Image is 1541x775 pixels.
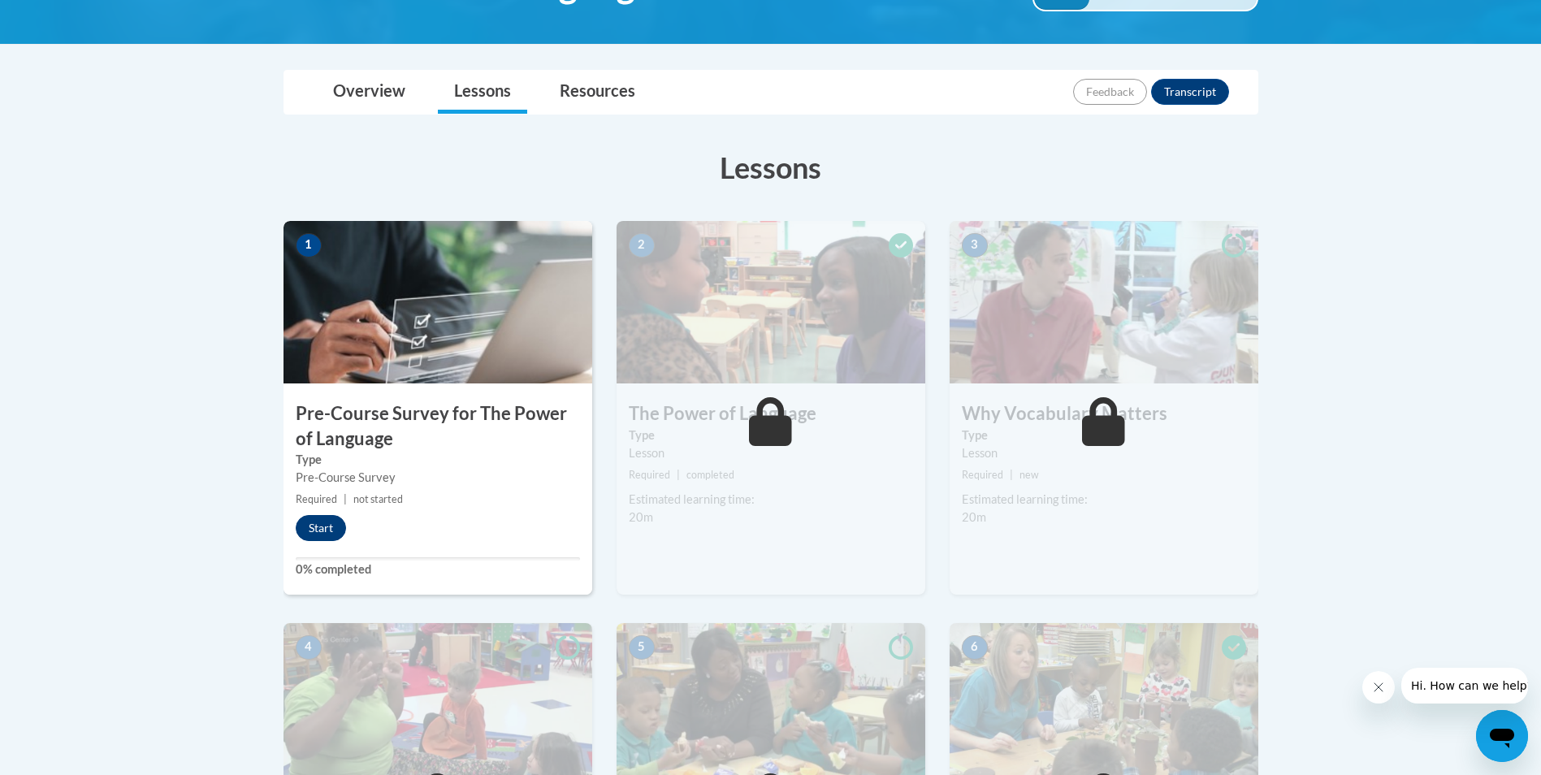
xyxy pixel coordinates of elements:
a: Lessons [438,71,527,114]
div: Pre-Course Survey [296,469,580,487]
button: Start [296,515,346,541]
iframe: Button to launch messaging window [1476,710,1528,762]
span: Required [629,469,670,481]
div: Estimated learning time: [962,491,1246,509]
button: Transcript [1151,79,1229,105]
span: | [677,469,680,481]
div: Lesson [962,444,1246,462]
span: 1 [296,233,322,258]
h3: Lessons [284,147,1258,188]
div: Lesson [629,444,913,462]
span: | [344,493,347,505]
span: 5 [629,635,655,660]
span: completed [686,469,734,481]
label: 0% completed [296,561,580,578]
span: Hi. How can we help? [10,11,132,24]
span: Required [962,469,1003,481]
span: 20m [962,510,986,524]
a: Overview [317,71,422,114]
span: Required [296,493,337,505]
label: Type [629,426,913,444]
img: Course Image [617,221,925,383]
label: Type [296,451,580,469]
iframe: Message from company [1401,668,1528,704]
img: Course Image [284,221,592,383]
span: new [1019,469,1039,481]
h3: Why Vocabulary Matters [950,401,1258,426]
span: 20m [629,510,653,524]
button: Feedback [1073,79,1147,105]
span: not started [353,493,403,505]
iframe: Close message [1362,671,1395,704]
label: Type [962,426,1246,444]
img: Course Image [950,221,1258,383]
h3: Pre-Course Survey for The Power of Language [284,401,592,452]
div: Estimated learning time: [629,491,913,509]
span: 6 [962,635,988,660]
span: | [1010,469,1013,481]
h3: The Power of Language [617,401,925,426]
span: 4 [296,635,322,660]
span: 2 [629,233,655,258]
a: Resources [543,71,651,114]
span: 3 [962,233,988,258]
